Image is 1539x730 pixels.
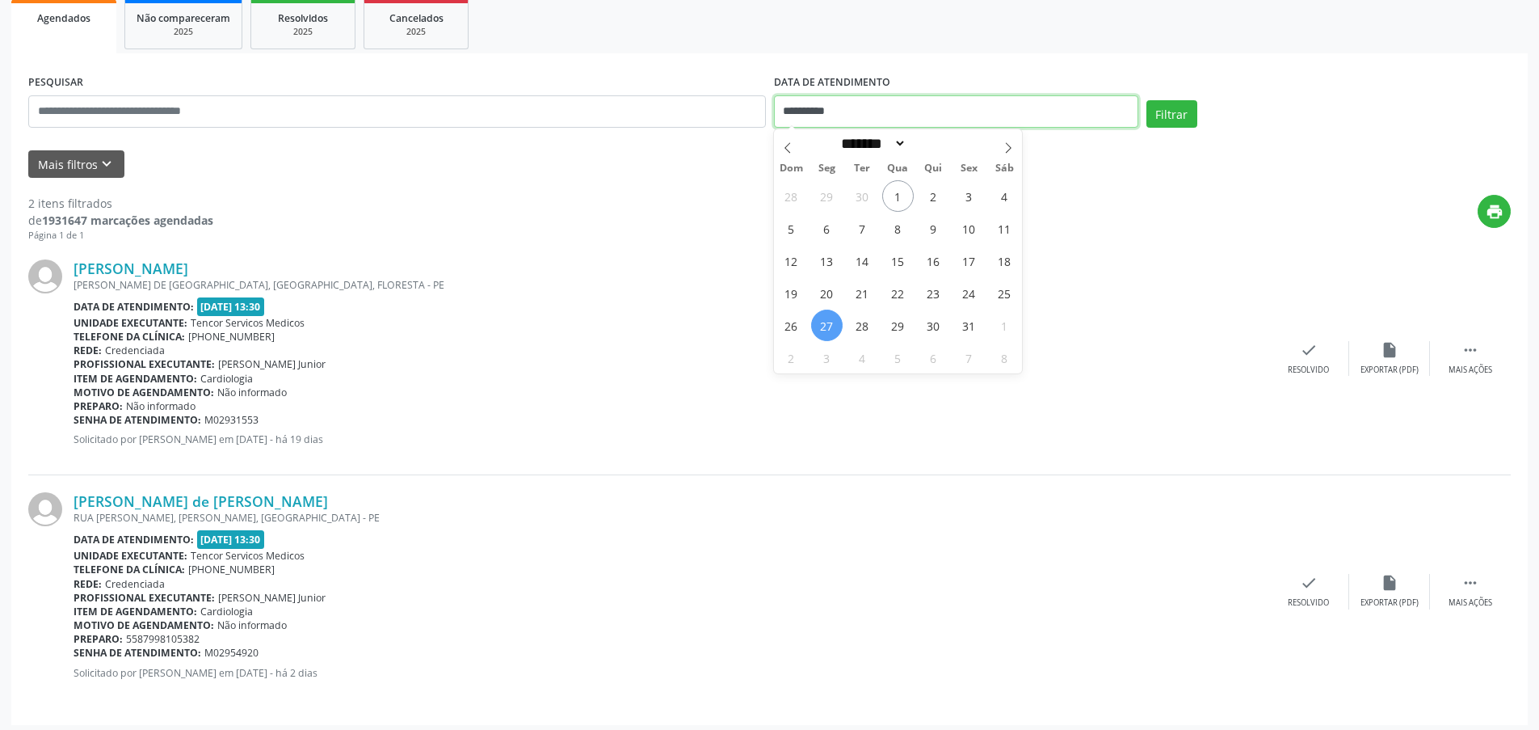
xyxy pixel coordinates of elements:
i: check [1300,341,1318,359]
div: RUA [PERSON_NAME], [PERSON_NAME], [GEOGRAPHIC_DATA] - PE [74,511,1268,525]
span: Outubro 5, 2025 [776,213,807,244]
i:  [1461,574,1479,592]
div: Mais ações [1449,597,1492,609]
span: Outubro 13, 2025 [811,245,843,276]
span: Outubro 20, 2025 [811,277,843,309]
button: Mais filtroskeyboard_arrow_down [28,150,124,179]
span: Outubro 26, 2025 [776,310,807,341]
span: Sex [951,163,986,174]
img: img [28,260,62,293]
span: [DATE] 13:30 [197,530,265,549]
div: 2 itens filtrados [28,195,213,212]
span: Novembro 1, 2025 [989,310,1020,341]
span: Setembro 29, 2025 [811,180,843,212]
span: 5587998105382 [126,632,200,646]
span: Outubro 11, 2025 [989,213,1020,244]
span: Qui [915,163,951,174]
b: Item de agendamento: [74,605,197,618]
span: Não informado [126,399,196,413]
i: check [1300,574,1318,592]
b: Data de atendimento: [74,300,194,314]
select: Month [836,135,907,152]
b: Profissional executante: [74,357,215,371]
span: Resolvidos [278,11,328,25]
span: Outubro 19, 2025 [776,277,807,309]
span: Outubro 8, 2025 [882,213,914,244]
span: Seg [809,163,844,174]
b: Senha de atendimento: [74,646,201,660]
b: Motivo de agendamento: [74,618,214,632]
i:  [1461,341,1479,359]
span: Cardiologia [200,372,253,386]
span: Outubro 30, 2025 [918,310,949,341]
div: Resolvido [1288,597,1329,609]
span: Novembro 2, 2025 [776,342,807,373]
span: [PHONE_NUMBER] [188,330,275,344]
p: Solicitado por [PERSON_NAME] em [DATE] - há 19 dias [74,433,1268,446]
input: Year [906,135,960,152]
label: PESQUISAR [28,70,83,95]
span: Outubro 9, 2025 [918,213,949,244]
span: Outubro 12, 2025 [776,245,807,276]
b: Senha de atendimento: [74,413,201,427]
b: Motivo de agendamento: [74,386,214,399]
i: insert_drive_file [1381,574,1398,592]
b: Profissional executante: [74,591,215,605]
span: [DATE] 13:30 [197,297,265,316]
span: Outubro 14, 2025 [847,245,878,276]
div: Página 1 de 1 [28,229,213,243]
span: Outubro 31, 2025 [953,310,985,341]
b: Unidade executante: [74,549,187,563]
span: Agendados [37,11,90,25]
div: Resolvido [1288,365,1329,376]
span: M02931553 [204,413,259,427]
span: Não compareceram [137,11,230,25]
span: Novembro 8, 2025 [989,342,1020,373]
span: Outubro 7, 2025 [847,213,878,244]
span: Novembro 3, 2025 [811,342,843,373]
span: Credenciada [105,577,165,591]
span: Setembro 30, 2025 [847,180,878,212]
i: keyboard_arrow_down [98,155,116,173]
i: print [1486,203,1503,221]
div: Mais ações [1449,365,1492,376]
span: Novembro 4, 2025 [847,342,878,373]
b: Telefone da clínica: [74,563,185,576]
span: Outubro 24, 2025 [953,277,985,309]
span: [PERSON_NAME] Junior [218,591,326,605]
span: Não informado [217,618,287,632]
span: Cardiologia [200,605,253,618]
span: Setembro 28, 2025 [776,180,807,212]
label: DATA DE ATENDIMENTO [774,70,890,95]
span: Outubro 3, 2025 [953,180,985,212]
span: Outubro 1, 2025 [882,180,914,212]
strong: 1931647 marcações agendadas [42,213,213,228]
span: Outubro 6, 2025 [811,213,843,244]
span: Qua [880,163,915,174]
img: img [28,492,62,526]
div: 2025 [376,26,456,38]
span: Outubro 29, 2025 [882,310,914,341]
div: [PERSON_NAME] DE [GEOGRAPHIC_DATA], [GEOGRAPHIC_DATA], FLORESTA - PE [74,278,1268,292]
span: M02954920 [204,646,259,660]
span: Outubro 23, 2025 [918,277,949,309]
span: Tencor Servicos Medicos [191,549,305,563]
span: Outubro 2, 2025 [918,180,949,212]
span: Outubro 28, 2025 [847,310,878,341]
button: print [1478,195,1511,228]
span: Outubro 25, 2025 [989,277,1020,309]
span: Outubro 22, 2025 [882,277,914,309]
div: de [28,212,213,229]
span: Novembro 6, 2025 [918,342,949,373]
div: 2025 [263,26,343,38]
span: Outubro 18, 2025 [989,245,1020,276]
b: Data de atendimento: [74,533,194,546]
span: Outubro 4, 2025 [989,180,1020,212]
a: [PERSON_NAME] [74,260,188,277]
b: Rede: [74,344,102,357]
span: [PHONE_NUMBER] [188,563,275,576]
b: Telefone da clínica: [74,330,185,344]
b: Rede: [74,577,102,591]
span: Outubro 16, 2025 [918,245,949,276]
div: Exportar (PDF) [1360,365,1419,376]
